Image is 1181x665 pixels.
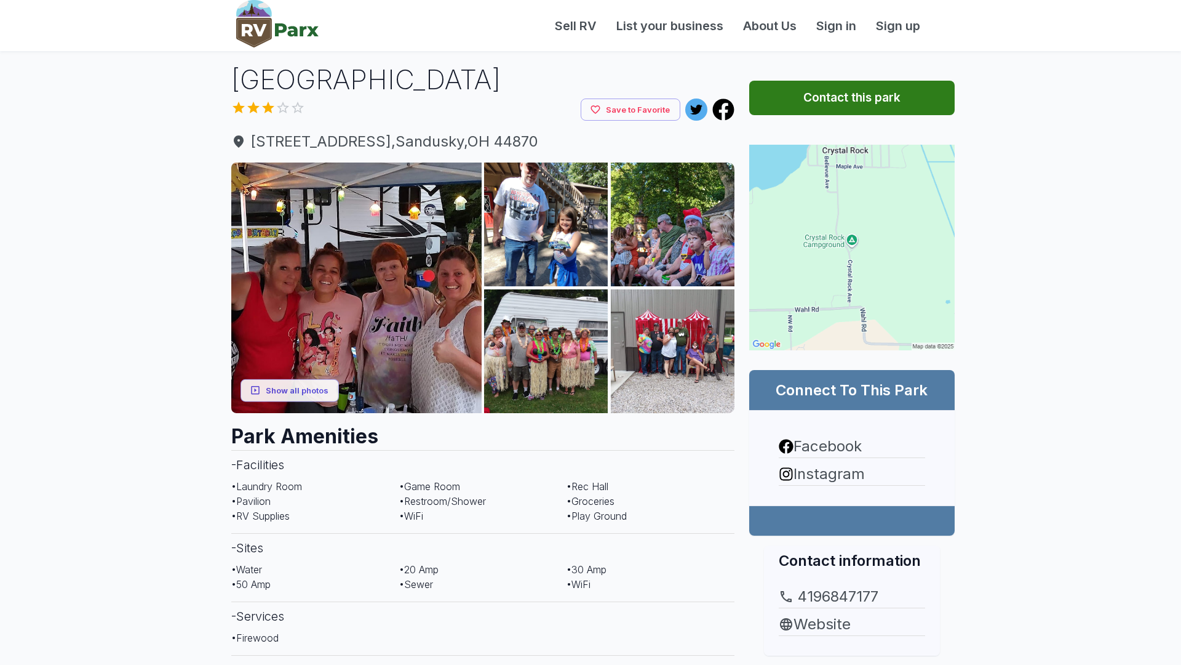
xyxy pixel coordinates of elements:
span: • WiFi [567,578,590,590]
h3: - Facilities [231,450,734,479]
button: Show all photos [241,379,339,402]
img: 616b2effeae8206b663459df%2FIMG-228322685250203.jpg [231,163,482,413]
h3: - Sites [231,533,734,562]
a: Facebook [779,435,925,457]
span: • Firewood [231,632,279,644]
span: • Rec Hall [567,480,608,493]
a: Website [779,613,925,635]
span: • Game Room [399,480,460,493]
a: Sign in [806,17,866,35]
h2: Contact information [779,550,925,571]
a: Sell RV [545,17,606,35]
a: List your business [606,17,733,35]
span: • Restroom/Shower [399,495,486,507]
img: 616b2effeae8206b663459df%2FIMG-228320630766984.jpg [484,163,608,286]
span: • RV Supplies [231,510,290,522]
span: • 30 Amp [567,563,606,576]
span: • Groceries [567,495,614,507]
span: • 50 Amp [231,578,271,590]
a: Sign up [866,17,930,35]
span: • 20 Amp [399,563,439,576]
h2: Connect To This Park [764,380,940,400]
span: • Sewer [399,578,433,590]
h1: [GEOGRAPHIC_DATA] [231,61,734,99]
img: Map for Crystal Rock Campground [749,145,955,350]
span: • Pavilion [231,495,271,507]
h3: - Services [231,602,734,631]
span: [STREET_ADDRESS] , Sandusky , OH 44870 [231,131,734,153]
span: • Water [231,563,262,576]
a: About Us [733,17,806,35]
img: 616b2effeae8206b663459df%2FIMG-228317763110537.jpg [611,163,734,286]
img: 616b2effeae8206b663459df%2FIMG-228317302069338.jpg [484,289,608,413]
a: [STREET_ADDRESS],Sandusky,OH 44870 [231,131,734,153]
a: Instagram [779,463,925,485]
button: Save to Favorite [581,99,680,121]
span: • WiFi [399,510,423,522]
img: 616b2effeae8206b663459df%2FIMG-228316565198937.jpg [611,289,734,413]
a: 4196847177 [779,586,925,608]
span: • Play Ground [567,510,627,522]
button: Contact this park [749,81,955,115]
h2: Park Amenities [231,413,734,450]
span: • Laundry Room [231,480,302,493]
